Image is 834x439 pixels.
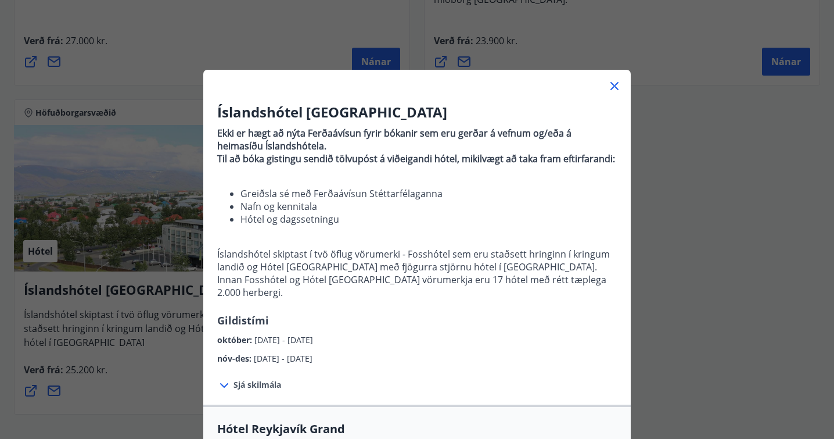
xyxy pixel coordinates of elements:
li: Hótel og dagssetningu [240,213,617,226]
span: [DATE] - [DATE] [254,334,313,345]
span: [DATE] - [DATE] [254,353,312,364]
span: október : [217,334,254,345]
span: Sjá skilmála [233,379,281,391]
strong: Ekki er hægt að nýta Ferðaávísun fyrir bókanir sem eru gerðar á vefnum og/eða á heimasíðu Íslands... [217,127,571,152]
p: Íslandshótel skiptast í tvö öflug vörumerki - Fosshótel sem eru staðsett hringinn í kringum landi... [217,248,617,299]
span: nóv-des : [217,353,254,364]
span: Hótel Reykjavík Grand [217,421,617,437]
strong: Til að bóka gistingu sendið tölvupóst á viðeigandi hótel, mikilvægt að taka fram eftirfarandi: [217,152,615,165]
span: Gildistími [217,313,269,327]
li: Nafn og kennitala [240,200,617,213]
li: Greiðsla sé með Ferðaávísun Stéttarfélaganna [240,187,617,200]
h3: Íslandshótel [GEOGRAPHIC_DATA] [217,102,617,122]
